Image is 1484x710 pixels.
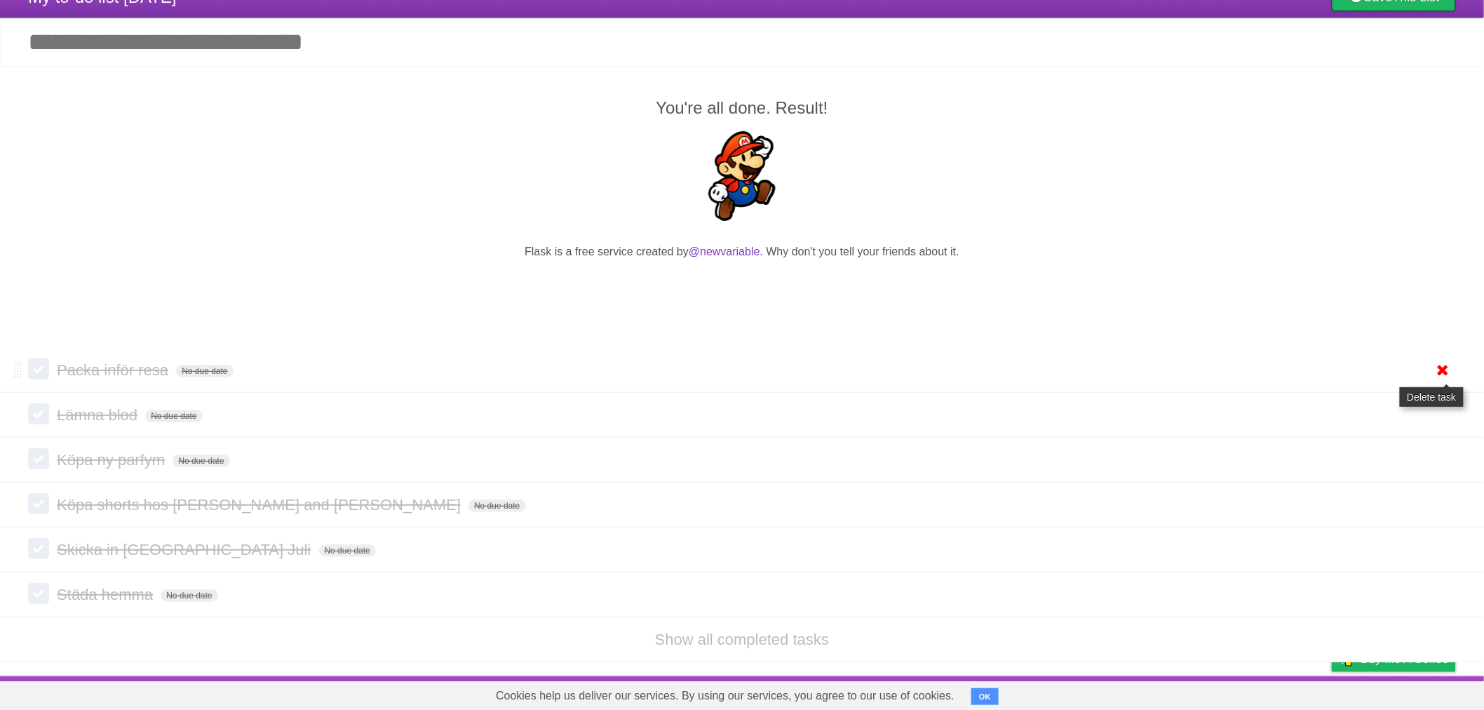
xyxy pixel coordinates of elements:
[482,682,969,710] span: Cookies help us deliver our services. By using our services, you agree to our use of cookies.
[57,361,172,379] span: Packa inför resa
[28,493,49,514] label: Done
[161,589,217,602] span: No due date
[1361,647,1449,671] span: Buy me a coffee
[717,278,767,297] iframe: X Post Button
[57,541,314,558] span: Skicka in [GEOGRAPHIC_DATA] Juli
[57,451,168,469] span: Köpa ny parfym
[28,583,49,604] label: Done
[28,359,49,380] label: Done
[28,538,49,559] label: Done
[319,544,376,557] span: No due date
[28,403,49,424] label: Done
[28,95,1456,121] h2: You're all done. Result!
[971,688,999,705] button: OK
[173,455,229,467] span: No due date
[57,586,156,603] span: Städa hemma
[1266,680,1297,706] a: Terms
[697,131,787,221] img: Super Mario
[57,496,464,514] span: Köpa shorts hos [PERSON_NAME] and [PERSON_NAME]
[1314,680,1350,706] a: Privacy
[176,365,233,377] span: No due date
[689,246,760,257] a: @newvariable
[1192,680,1248,706] a: Developers
[1145,680,1175,706] a: About
[145,410,202,422] span: No due date
[468,500,525,512] span: No due date
[28,448,49,469] label: Done
[57,406,141,424] span: Lämna blod
[655,631,829,648] a: Show all completed tasks
[28,243,1456,260] p: Flask is a free service created by . Why don't you tell your friends about it.
[1368,680,1456,706] a: Suggest a feature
